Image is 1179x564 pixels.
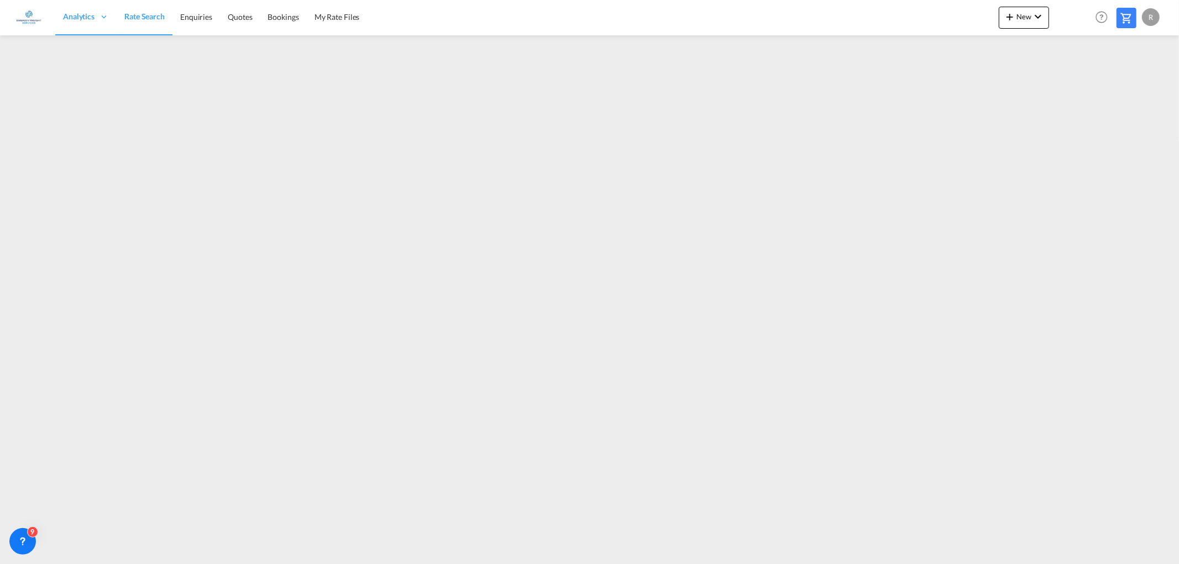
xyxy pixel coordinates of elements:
div: Help [1092,8,1117,28]
img: e1326340b7c511ef854e8d6a806141ad.jpg [17,5,41,30]
span: New [1003,12,1045,21]
span: My Rate Files [315,12,360,22]
button: icon-plus 400-fgNewicon-chevron-down [999,7,1049,29]
span: Rate Search [124,12,165,21]
div: R [1142,8,1160,26]
span: Quotes [228,12,252,22]
span: Bookings [268,12,299,22]
span: Enquiries [180,12,212,22]
md-icon: icon-plus 400-fg [1003,10,1016,23]
span: Help [1092,8,1111,27]
span: Analytics [63,11,95,22]
md-icon: icon-chevron-down [1031,10,1045,23]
